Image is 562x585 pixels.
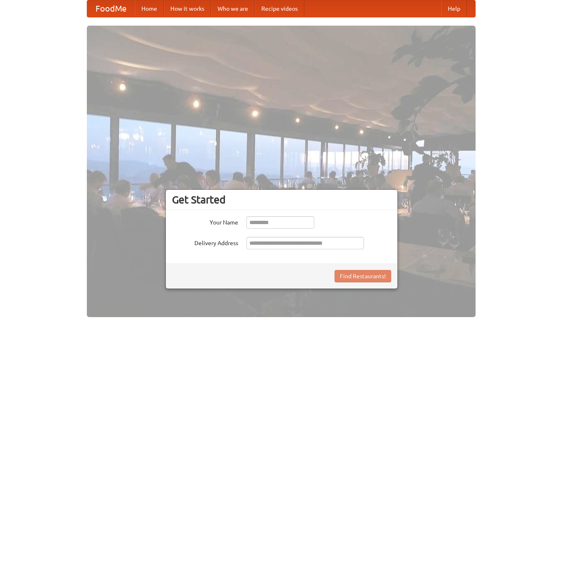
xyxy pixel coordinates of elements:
[172,237,238,247] label: Delivery Address
[172,216,238,227] label: Your Name
[255,0,304,17] a: Recipe videos
[211,0,255,17] a: Who we are
[135,0,164,17] a: Home
[164,0,211,17] a: How it works
[441,0,467,17] a: Help
[335,270,391,282] button: Find Restaurants!
[87,0,135,17] a: FoodMe
[172,193,391,206] h3: Get Started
